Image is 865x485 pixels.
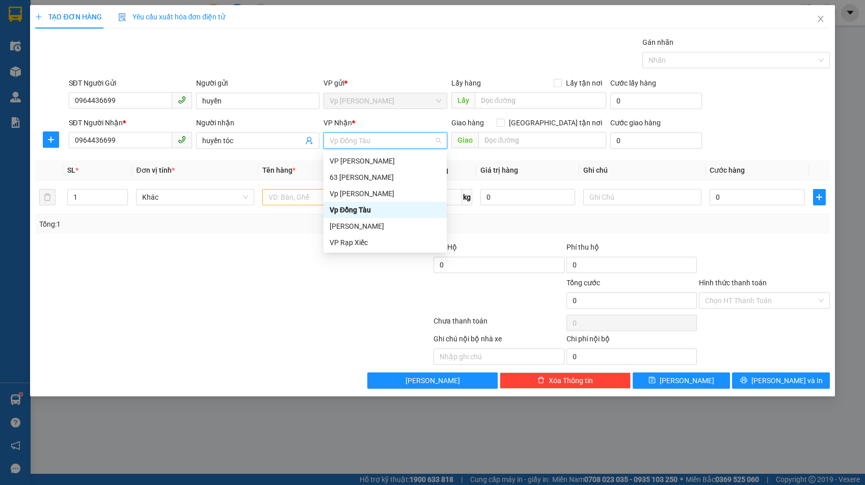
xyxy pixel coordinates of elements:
span: Lấy hàng [451,79,481,87]
span: user-add [305,137,313,145]
input: Dọc đường [475,92,607,109]
span: TẠO ĐƠN HÀNG [35,13,101,21]
span: Increase Value [116,190,127,197]
div: [PERSON_NAME] [330,221,441,232]
span: phone [178,96,186,104]
span: printer [740,376,747,385]
div: Vp Lê Hoàn [323,185,447,202]
div: Vp Đồng Tàu [330,204,441,215]
div: Chưa thanh toán [432,315,565,333]
button: delete [39,189,56,205]
button: Close [806,5,835,34]
input: Ghi Chú [583,189,701,205]
span: [PERSON_NAME] và In [751,375,823,386]
span: VP Nhận [323,119,352,127]
span: phone [178,136,186,144]
input: Cước giao hàng [610,132,702,149]
th: Ghi chú [579,160,706,180]
span: close [817,15,825,23]
span: Vp Lê Hoàn [330,93,441,109]
span: Decrease Value [116,197,127,205]
label: Cước giao hàng [610,119,661,127]
button: plus [43,131,59,148]
span: [PERSON_NAME] [406,375,460,386]
span: Yêu cầu xuất hóa đơn điện tử [118,13,226,21]
label: Hình thức thanh toán [699,279,767,287]
span: Khác [142,190,248,205]
img: icon [118,13,126,21]
span: Giao hàng [451,119,484,127]
span: Giao [451,132,478,148]
input: Dọc đường [478,132,607,148]
div: VP Rạp Xiếc [323,234,447,251]
span: delete [537,376,545,385]
input: Nhập ghi chú [434,348,564,365]
span: Lấy [451,92,475,109]
button: [PERSON_NAME] [367,372,498,389]
button: printer[PERSON_NAME] và In [732,372,829,389]
input: 0 [480,189,576,205]
span: save [648,376,656,385]
span: [GEOGRAPHIC_DATA] tận nơi [505,117,606,128]
span: Xóa Thông tin [549,375,593,386]
div: Ghi chú nội bộ nhà xe [434,333,564,348]
span: Tổng cước [566,279,600,287]
span: SL [67,166,75,174]
div: Người gửi [196,77,319,89]
span: down [119,198,125,204]
span: Cước hàng [710,166,745,174]
span: plus [43,136,59,144]
div: Chi phí nội bộ [566,333,697,348]
span: up [119,191,125,197]
button: save[PERSON_NAME] [633,372,730,389]
input: VD: Bàn, Ghế [262,189,381,205]
div: VP Rạp Xiếc [330,237,441,248]
label: Cước lấy hàng [610,79,656,87]
input: Cước lấy hàng [610,93,702,109]
div: SĐT Người Gửi [69,77,192,89]
div: Lý Nhân [323,218,447,234]
div: 63 [PERSON_NAME] [330,172,441,183]
div: Phí thu hộ [566,241,697,257]
span: Lấy tận nơi [562,77,606,89]
div: SĐT Người Nhận [69,117,192,128]
span: Đơn vị tính [136,166,174,174]
span: [PERSON_NAME] [660,375,714,386]
div: Tổng: 1 [39,219,334,230]
div: VP [PERSON_NAME] [330,155,441,167]
span: Giá trị hàng [480,166,518,174]
span: Thu Hộ [434,243,457,251]
span: kg [462,189,472,205]
div: 63 Trần Quang Tặng [323,169,447,185]
div: VP Nguyễn Quốc Trị [323,153,447,169]
span: plus [814,193,825,201]
span: Tên hàng [262,166,295,174]
div: Người nhận [196,117,319,128]
div: Vp Đồng Tàu [323,202,447,218]
div: Vp [PERSON_NAME] [330,188,441,199]
span: plus [35,13,42,20]
label: Gán nhãn [642,38,673,46]
button: plus [813,189,826,205]
span: Vp Đồng Tàu [330,133,441,148]
button: deleteXóa Thông tin [500,372,631,389]
div: VP gửi [323,77,447,89]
